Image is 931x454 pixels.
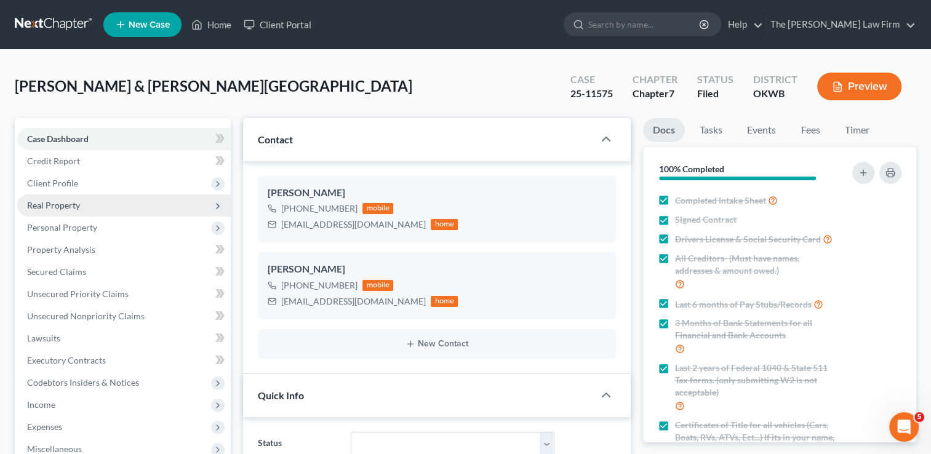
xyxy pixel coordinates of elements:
[27,377,139,388] span: Codebtors Insiders & Notices
[817,73,901,100] button: Preview
[17,349,231,372] a: Executory Contracts
[633,73,677,87] div: Chapter
[675,194,766,207] span: Completed Intake Sheet
[258,133,293,145] span: Contact
[27,178,78,188] span: Client Profile
[753,87,797,101] div: OKWB
[362,203,393,214] div: mobile
[27,289,129,299] span: Unsecured Priority Claims
[268,339,606,349] button: New Contact
[570,73,613,87] div: Case
[669,87,674,99] span: 7
[431,219,458,230] div: home
[753,73,797,87] div: District
[835,118,879,142] a: Timer
[27,133,89,144] span: Case Dashboard
[27,444,82,454] span: Miscellaneous
[690,118,732,142] a: Tasks
[675,317,837,341] span: 3 Months of Bank Statements for all Financial and Bank Accounts
[27,200,80,210] span: Real Property
[27,355,106,365] span: Executory Contracts
[27,244,95,255] span: Property Analysis
[17,305,231,327] a: Unsecured Nonpriority Claims
[17,283,231,305] a: Unsecured Priority Claims
[281,218,426,231] div: [EMAIL_ADDRESS][DOMAIN_NAME]
[268,186,606,201] div: [PERSON_NAME]
[675,233,821,245] span: Drivers License & Social Security Card
[633,87,677,101] div: Chapter
[643,118,685,142] a: Docs
[697,73,733,87] div: Status
[588,13,701,36] input: Search by name...
[889,412,919,442] iframe: Intercom live chat
[238,14,318,36] a: Client Portal
[281,202,358,215] div: [PHONE_NUMBER]
[431,296,458,307] div: home
[27,421,62,432] span: Expenses
[258,389,304,401] span: Quick Info
[17,327,231,349] a: Lawsuits
[791,118,830,142] a: Fees
[129,20,170,30] span: New Case
[697,87,733,101] div: Filed
[17,261,231,283] a: Secured Claims
[281,279,358,292] div: [PHONE_NUMBER]
[185,14,238,36] a: Home
[570,87,613,101] div: 25-11575
[764,14,916,36] a: The [PERSON_NAME] Law Firm
[737,118,786,142] a: Events
[362,280,393,291] div: mobile
[675,362,837,399] span: Last 2 years of Federal 1040 & State 511 Tax forms. (only submitting W2 is not acceptable)
[17,128,231,150] a: Case Dashboard
[27,399,55,410] span: Income
[675,213,737,226] span: Signed Contract
[17,150,231,172] a: Credit Report
[281,295,426,308] div: [EMAIL_ADDRESS][DOMAIN_NAME]
[27,266,86,277] span: Secured Claims
[27,156,80,166] span: Credit Report
[659,164,724,174] strong: 100% Completed
[914,412,924,422] span: 5
[722,14,763,36] a: Help
[268,262,606,277] div: [PERSON_NAME]
[15,77,412,95] span: [PERSON_NAME] & [PERSON_NAME][GEOGRAPHIC_DATA]
[17,239,231,261] a: Property Analysis
[675,252,837,277] span: All Creditors- (Must have names, addresses & amount owed.)
[27,222,97,233] span: Personal Property
[27,311,145,321] span: Unsecured Nonpriority Claims
[27,333,60,343] span: Lawsuits
[675,298,812,311] span: Last 6 months of Pay Stubs/Records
